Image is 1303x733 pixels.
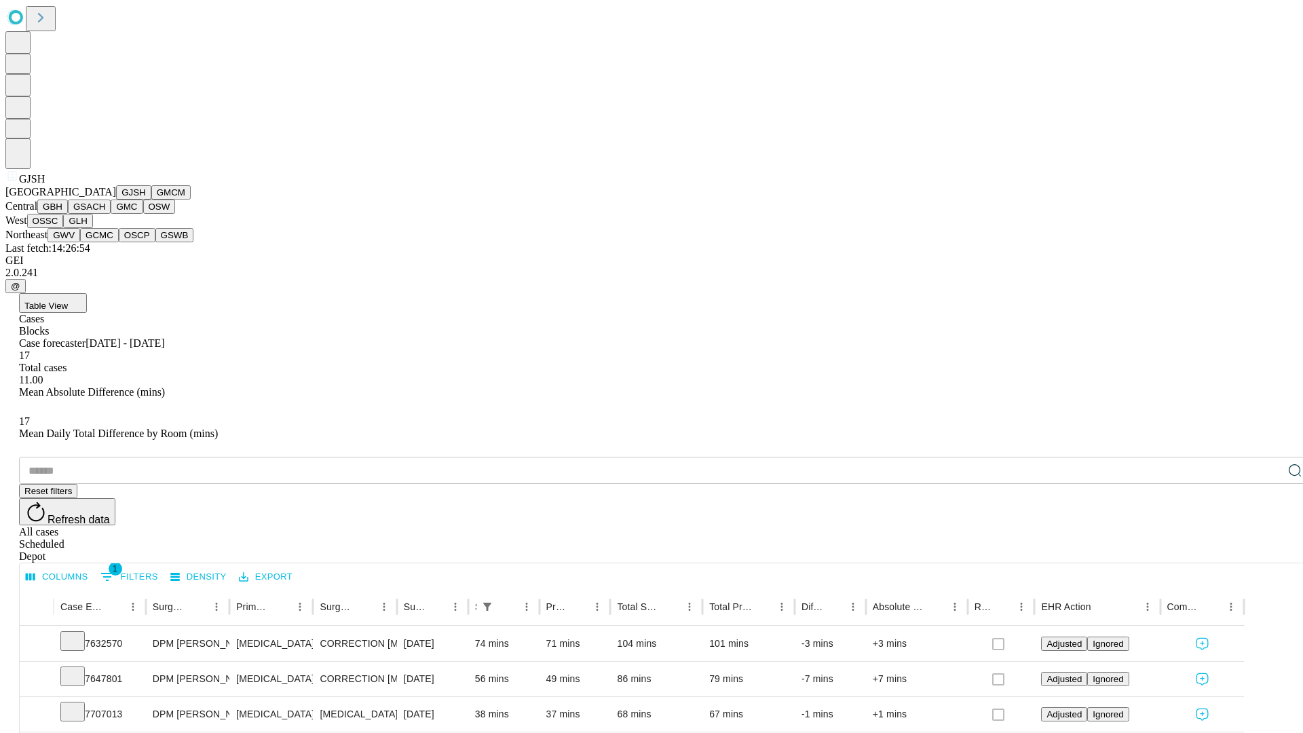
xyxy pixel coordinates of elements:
[873,626,961,661] div: +3 mins
[1138,597,1157,616] button: Menu
[617,601,660,612] div: Total Scheduled Duration
[1093,639,1123,649] span: Ignored
[19,415,30,427] span: 17
[167,567,230,588] button: Density
[475,662,533,696] div: 56 mins
[975,601,992,612] div: Resolved in EHR
[207,597,226,616] button: Menu
[19,498,115,525] button: Refresh data
[290,597,309,616] button: Menu
[60,601,103,612] div: Case Epic Id
[404,662,461,696] div: [DATE]
[569,597,588,616] button: Sort
[588,597,607,616] button: Menu
[26,633,47,656] button: Expand
[1093,674,1123,684] span: Ignored
[546,662,604,696] div: 49 mins
[80,228,119,242] button: GCMC
[617,662,696,696] div: 86 mins
[97,566,162,588] button: Show filters
[26,668,47,692] button: Expand
[546,601,568,612] div: Predicted In Room Duration
[801,626,859,661] div: -3 mins
[153,662,223,696] div: DPM [PERSON_NAME] [PERSON_NAME]
[1041,637,1087,651] button: Adjusted
[1041,601,1091,612] div: EHR Action
[825,597,844,616] button: Sort
[27,214,64,228] button: OSSC
[1041,672,1087,686] button: Adjusted
[404,697,461,732] div: [DATE]
[709,601,752,612] div: Total Predicted Duration
[5,229,48,240] span: Northeast
[116,185,151,200] button: GJSH
[404,626,461,661] div: [DATE]
[151,185,191,200] button: GMCM
[19,173,45,185] span: GJSH
[661,597,680,616] button: Sort
[498,597,517,616] button: Sort
[143,200,176,214] button: OSW
[19,350,30,361] span: 17
[124,597,143,616] button: Menu
[1046,674,1082,684] span: Adjusted
[24,486,72,496] span: Reset filters
[63,214,92,228] button: GLH
[1087,637,1129,651] button: Ignored
[153,697,223,732] div: DPM [PERSON_NAME] [PERSON_NAME]
[155,228,194,242] button: GSWB
[19,362,67,373] span: Total cases
[446,597,465,616] button: Menu
[86,337,164,349] span: [DATE] - [DATE]
[153,626,223,661] div: DPM [PERSON_NAME] [PERSON_NAME]
[1041,707,1087,721] button: Adjusted
[1203,597,1222,616] button: Sort
[37,200,68,214] button: GBH
[926,597,945,616] button: Sort
[753,597,772,616] button: Sort
[546,626,604,661] div: 71 mins
[475,626,533,661] div: 74 mins
[873,662,961,696] div: +7 mins
[60,697,139,732] div: 7707013
[1046,639,1082,649] span: Adjusted
[60,662,139,696] div: 7647801
[617,697,696,732] div: 68 mins
[772,597,791,616] button: Menu
[5,242,90,254] span: Last fetch: 14:26:54
[680,597,699,616] button: Menu
[48,514,110,525] span: Refresh data
[1093,597,1112,616] button: Sort
[546,697,604,732] div: 37 mins
[478,597,497,616] div: 1 active filter
[153,601,187,612] div: Surgeon Name
[235,567,296,588] button: Export
[5,255,1298,267] div: GEI
[945,597,964,616] button: Menu
[709,626,788,661] div: 101 mins
[5,186,116,198] span: [GEOGRAPHIC_DATA]
[26,703,47,727] button: Expand
[1222,597,1241,616] button: Menu
[1012,597,1031,616] button: Menu
[111,200,143,214] button: GMC
[801,601,823,612] div: Difference
[19,293,87,313] button: Table View
[427,597,446,616] button: Sort
[475,697,533,732] div: 38 mins
[844,597,863,616] button: Menu
[375,597,394,616] button: Menu
[5,214,27,226] span: West
[19,386,165,398] span: Mean Absolute Difference (mins)
[320,601,354,612] div: Surgery Name
[19,484,77,498] button: Reset filters
[517,597,536,616] button: Menu
[236,697,306,732] div: [MEDICAL_DATA]
[1093,709,1123,719] span: Ignored
[19,337,86,349] span: Case forecaster
[188,597,207,616] button: Sort
[1167,601,1201,612] div: Comments
[119,228,155,242] button: OSCP
[320,662,390,696] div: CORRECTION [MEDICAL_DATA], RESECTION [MEDICAL_DATA] BASE
[709,697,788,732] div: 67 mins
